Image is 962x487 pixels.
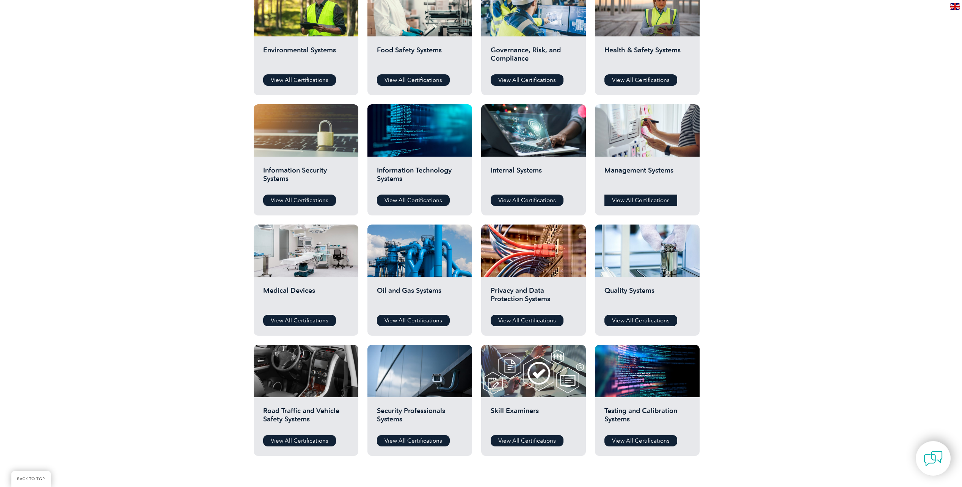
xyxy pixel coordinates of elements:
[377,315,450,326] a: View All Certifications
[491,286,576,309] h2: Privacy and Data Protection Systems
[604,407,690,429] h2: Testing and Calibration Systems
[263,195,336,206] a: View All Certifications
[604,315,677,326] a: View All Certifications
[377,407,463,429] h2: Security Professionals Systems
[491,315,563,326] a: View All Certifications
[924,449,943,468] img: contact-chat.png
[491,166,576,189] h2: Internal Systems
[377,286,463,309] h2: Oil and Gas Systems
[604,46,690,69] h2: Health & Safety Systems
[377,74,450,86] a: View All Certifications
[604,195,677,206] a: View All Certifications
[11,471,51,487] a: BACK TO TOP
[377,195,450,206] a: View All Certifications
[604,166,690,189] h2: Management Systems
[491,74,563,86] a: View All Certifications
[263,407,349,429] h2: Road Traffic and Vehicle Safety Systems
[263,286,349,309] h2: Medical Devices
[263,166,349,189] h2: Information Security Systems
[263,315,336,326] a: View All Certifications
[491,407,576,429] h2: Skill Examiners
[377,46,463,69] h2: Food Safety Systems
[604,435,677,446] a: View All Certifications
[491,195,563,206] a: View All Certifications
[263,46,349,69] h2: Environmental Systems
[491,435,563,446] a: View All Certifications
[604,74,677,86] a: View All Certifications
[263,435,336,446] a: View All Certifications
[491,46,576,69] h2: Governance, Risk, and Compliance
[377,166,463,189] h2: Information Technology Systems
[263,74,336,86] a: View All Certifications
[604,286,690,309] h2: Quality Systems
[377,435,450,446] a: View All Certifications
[950,3,960,10] img: en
